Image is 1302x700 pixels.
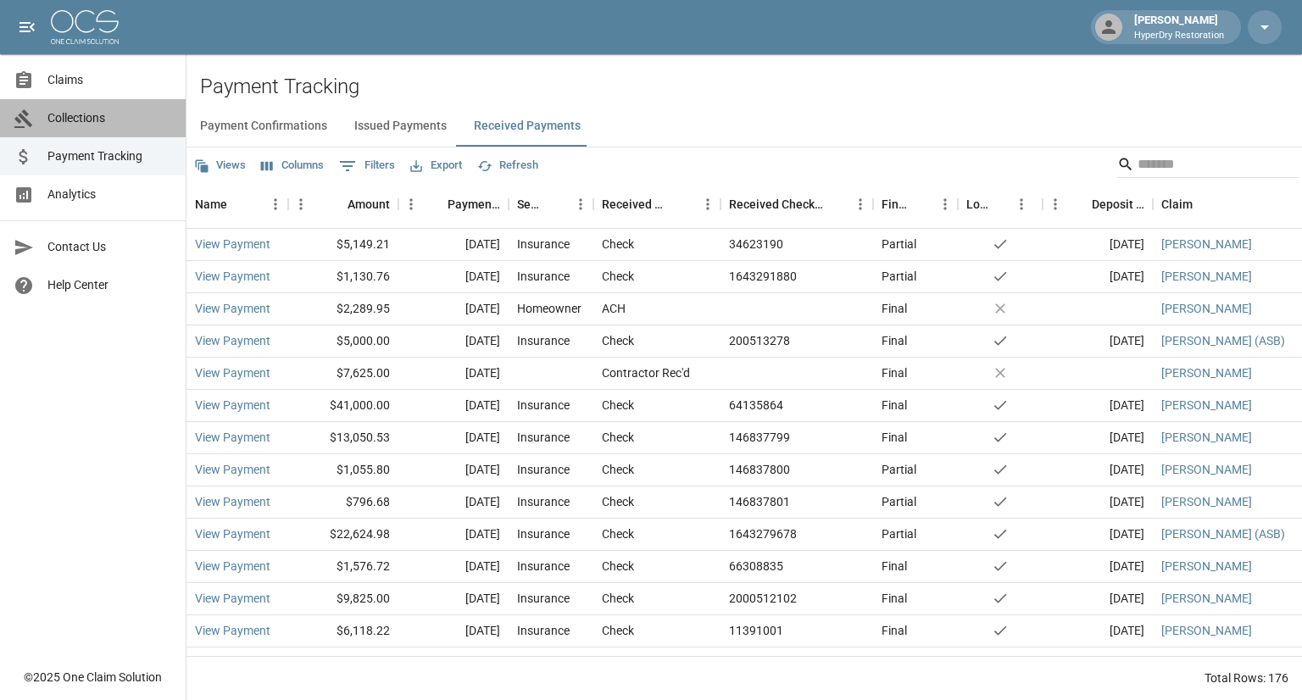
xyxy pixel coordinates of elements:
[729,590,797,607] div: 2000512102
[1161,429,1252,446] a: [PERSON_NAME]
[47,109,172,127] span: Collections
[460,106,594,147] button: Received Payments
[602,590,634,607] div: Check
[882,493,916,510] div: Partial
[406,153,466,179] button: Export
[882,525,916,542] div: Partial
[873,181,958,228] div: Final/Partial
[517,268,570,285] div: Insurance
[51,10,119,44] img: ocs-logo-white-transparent.png
[1043,486,1153,519] div: [DATE]
[195,558,270,575] a: View Payment
[824,192,848,216] button: Sort
[195,590,270,607] a: View Payment
[602,493,634,510] div: Check
[882,558,907,575] div: Final
[398,181,509,228] div: Payment Date
[1161,654,1252,671] a: [PERSON_NAME]
[398,422,509,454] div: [DATE]
[398,325,509,358] div: [DATE]
[882,236,916,253] div: Partial
[195,654,270,671] a: View Payment
[1043,261,1153,293] div: [DATE]
[882,332,907,349] div: Final
[958,181,1043,228] div: Lockbox
[1043,422,1153,454] div: [DATE]
[288,615,398,647] div: $6,118.22
[398,551,509,583] div: [DATE]
[186,106,1302,147] div: dynamic tabs
[1043,583,1153,615] div: [DATE]
[882,364,907,381] div: Final
[257,153,328,179] button: Select columns
[47,147,172,165] span: Payment Tracking
[729,493,790,510] div: 146837801
[1161,397,1252,414] a: [PERSON_NAME]
[882,429,907,446] div: Final
[398,229,509,261] div: [DATE]
[517,525,570,542] div: Insurance
[517,181,544,228] div: Sender
[341,106,460,147] button: Issued Payments
[602,397,634,414] div: Check
[288,293,398,325] div: $2,289.95
[1043,519,1153,551] div: [DATE]
[1161,181,1193,228] div: Claim
[398,454,509,486] div: [DATE]
[593,181,721,228] div: Received Method
[195,397,270,414] a: View Payment
[473,153,542,179] button: Refresh
[602,558,634,575] div: Check
[882,268,916,285] div: Partial
[398,583,509,615] div: [DATE]
[517,397,570,414] div: Insurance
[195,525,270,542] a: View Payment
[1043,551,1153,583] div: [DATE]
[1161,268,1252,285] a: [PERSON_NAME]
[348,181,390,228] div: Amount
[909,192,932,216] button: Sort
[47,276,172,294] span: Help Center
[324,192,348,216] button: Sort
[517,493,570,510] div: Insurance
[186,106,341,147] button: Payment Confirmations
[288,229,398,261] div: $5,149.21
[424,192,448,216] button: Sort
[729,558,783,575] div: 66308835
[517,236,570,253] div: Insurance
[1043,229,1153,261] div: [DATE]
[1043,454,1153,486] div: [DATE]
[200,75,1302,99] h2: Payment Tracking
[1161,525,1285,542] a: [PERSON_NAME] (ASB)
[1161,461,1252,478] a: [PERSON_NAME]
[729,397,783,414] div: 64135864
[47,186,172,203] span: Analytics
[195,364,270,381] a: View Payment
[398,486,509,519] div: [DATE]
[695,192,721,217] button: Menu
[1161,493,1252,510] a: [PERSON_NAME]
[195,181,227,228] div: Name
[1134,29,1224,43] p: HyperDry Restoration
[195,300,270,317] a: View Payment
[398,615,509,647] div: [DATE]
[517,429,570,446] div: Insurance
[932,192,958,217] button: Menu
[848,192,873,217] button: Menu
[602,429,634,446] div: Check
[729,332,790,349] div: 200513278
[602,364,690,381] div: Contractor Rec'd
[288,551,398,583] div: $1,576.72
[568,192,593,217] button: Menu
[1161,590,1252,607] a: [PERSON_NAME]
[729,236,783,253] div: 34623190
[729,181,824,228] div: Received Check Number
[882,622,907,639] div: Final
[882,590,907,607] div: Final
[1043,181,1153,228] div: Deposit Date
[398,358,509,390] div: [DATE]
[1117,151,1299,181] div: Search
[195,236,270,253] a: View Payment
[190,153,250,179] button: Views
[288,486,398,519] div: $796.68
